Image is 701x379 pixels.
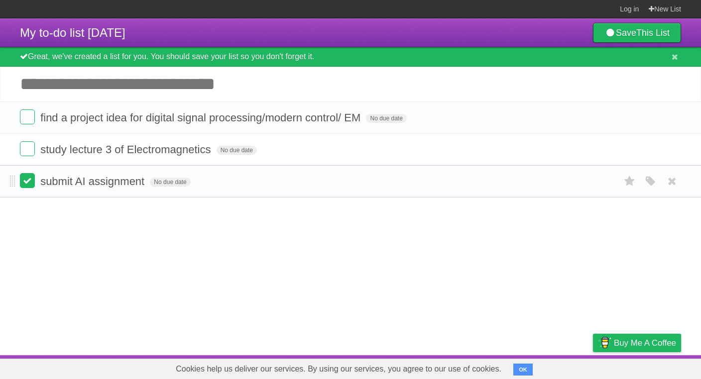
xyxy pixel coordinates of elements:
a: Suggest a feature [618,358,681,377]
label: Star task [620,173,639,189]
a: Buy me a coffee [593,334,681,352]
span: No due date [366,114,406,123]
b: This List [636,28,670,38]
span: No due date [150,178,190,187]
a: Developers [493,358,534,377]
span: Cookies help us deliver our services. By using our services, you agree to our use of cookies. [166,359,511,379]
label: Done [20,173,35,188]
button: OK [513,364,533,376]
label: Done [20,141,35,156]
a: Privacy [580,358,606,377]
span: study lecture 3 of Electromagnetics [40,143,213,156]
span: My to-do list [DATE] [20,26,125,39]
label: Done [20,109,35,124]
a: SaveThis List [593,23,681,43]
a: Terms [546,358,568,377]
span: submit AI assignment [40,175,147,188]
span: Buy me a coffee [614,334,676,352]
span: find a project idea for digital signal processing/modern control/ EM [40,111,363,124]
a: About [461,358,481,377]
img: Buy me a coffee [598,334,611,351]
span: No due date [217,146,257,155]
